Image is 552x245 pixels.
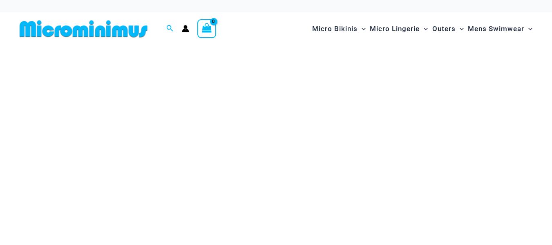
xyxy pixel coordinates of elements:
[456,18,464,39] span: Menu Toggle
[309,15,536,43] nav: Site Navigation
[370,18,420,39] span: Micro Lingerie
[166,24,174,34] a: Search icon link
[466,16,534,41] a: Mens SwimwearMenu ToggleMenu Toggle
[358,18,366,39] span: Menu Toggle
[524,18,532,39] span: Menu Toggle
[312,18,358,39] span: Micro Bikinis
[432,18,456,39] span: Outers
[16,20,151,38] img: MM SHOP LOGO FLAT
[430,16,466,41] a: OutersMenu ToggleMenu Toggle
[468,18,524,39] span: Mens Swimwear
[182,25,189,32] a: Account icon link
[197,19,216,38] a: View Shopping Cart, empty
[310,16,368,41] a: Micro BikinisMenu ToggleMenu Toggle
[368,16,430,41] a: Micro LingerieMenu ToggleMenu Toggle
[420,18,428,39] span: Menu Toggle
